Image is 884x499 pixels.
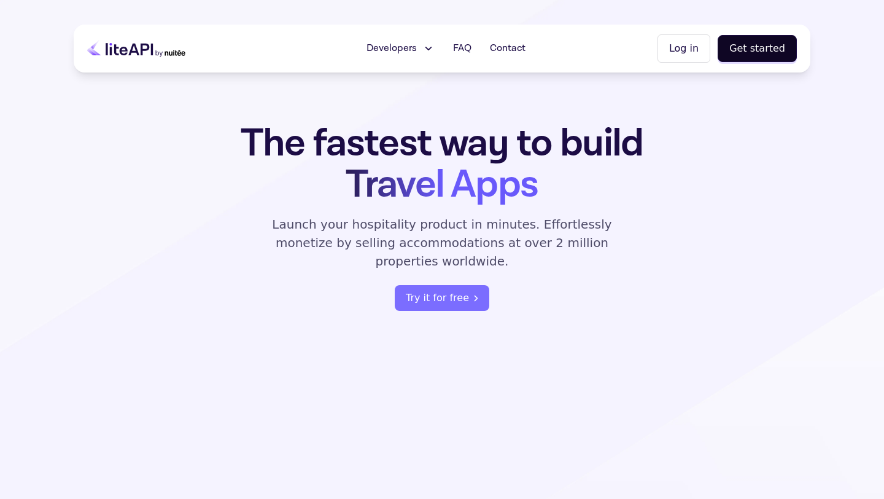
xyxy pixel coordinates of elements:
span: FAQ [453,41,471,56]
button: Developers [359,36,442,61]
span: Developers [366,41,417,56]
span: Travel Apps [346,159,538,210]
span: Contact [490,41,525,56]
a: Contact [483,36,533,61]
a: FAQ [446,36,479,61]
h1: The fastest way to build [202,123,682,205]
button: Try it for free [395,285,489,311]
button: Log in [657,34,710,63]
a: register [395,285,489,311]
button: Get started [718,35,797,62]
p: Launch your hospitality product in minutes. Effortlessly monetize by selling accommodations at ov... [258,215,626,270]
